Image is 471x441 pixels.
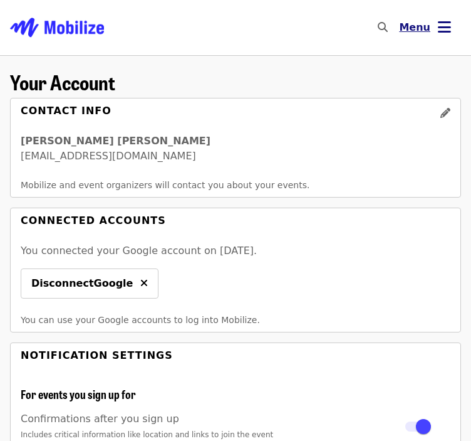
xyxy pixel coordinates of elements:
[21,104,111,129] div: Contact Info
[31,276,133,291] span: Disconnect Google
[21,213,166,228] div: Connected Accounts
[440,107,450,119] i: pencil icon
[395,13,405,43] input: Search
[10,67,115,97] span: Your Account
[10,8,104,48] img: Mobilize - Home
[140,277,148,289] i: times icon
[21,314,450,327] p: You can use your Google accounts to log into Mobilize.
[21,430,273,439] span: Includes critical information like location and links to join the event
[389,13,461,43] button: Toggle account menu
[21,243,450,258] p: You connected your Google account on [DATE] .
[430,98,460,129] button: edit
[21,179,450,192] p: Mobilize and event organizers will contact you about your events.
[438,18,451,36] i: bars icon
[21,149,450,164] div: [EMAIL_ADDRESS][DOMAIN_NAME]
[399,21,430,33] span: Menu
[21,386,136,402] span: For events you sign up for
[21,413,179,425] span: Confirmations after you sign up
[378,21,388,33] i: search icon
[21,348,173,363] div: Notification Settings
[21,134,450,149] div: [PERSON_NAME] [PERSON_NAME]
[21,268,158,299] button: DisconnectGoogle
